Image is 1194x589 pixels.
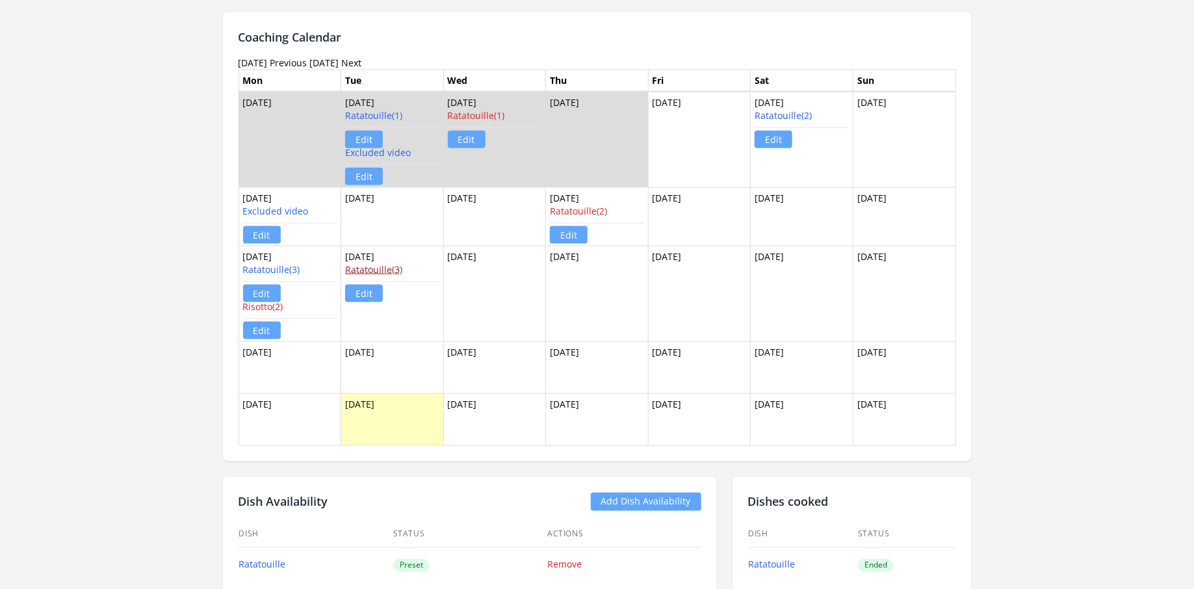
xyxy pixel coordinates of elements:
[755,109,812,122] a: Ratatouille(2)
[547,558,582,571] a: Remove
[853,70,955,92] th: Sun
[853,341,955,393] td: [DATE]
[648,187,751,246] td: [DATE]
[342,57,362,69] a: Next
[341,92,444,188] td: [DATE]
[546,187,649,246] td: [DATE]
[345,131,383,148] a: Edit
[239,493,328,511] h2: Dish Availability
[443,341,546,393] td: [DATE]
[751,393,853,445] td: [DATE]
[648,70,751,92] th: Fri
[550,226,588,244] a: Edit
[239,341,341,393] td: [DATE]
[858,559,894,572] span: Ended
[341,187,444,246] td: [DATE]
[853,246,955,341] td: [DATE]
[345,263,402,276] a: Ratatouille(3)
[393,521,547,548] th: Status
[749,558,796,571] a: Ratatouille
[648,393,751,445] td: [DATE]
[341,393,444,445] td: [DATE]
[591,493,701,511] a: Add Dish Availability
[443,70,546,92] th: Wed
[648,341,751,393] td: [DATE]
[243,263,300,276] a: Ratatouille(3)
[243,300,283,313] a: Risotto(2)
[243,322,281,339] a: Edit
[751,341,853,393] td: [DATE]
[239,187,341,246] td: [DATE]
[546,341,649,393] td: [DATE]
[853,92,955,188] td: [DATE]
[239,393,341,445] td: [DATE]
[310,57,339,69] a: [DATE]
[443,393,546,445] td: [DATE]
[341,70,444,92] th: Tue
[345,168,383,185] a: Edit
[751,187,853,246] td: [DATE]
[751,92,853,188] td: [DATE]
[857,521,956,548] th: Status
[239,92,341,188] td: [DATE]
[546,70,649,92] th: Thu
[751,70,853,92] th: Sat
[443,187,546,246] td: [DATE]
[443,246,546,341] td: [DATE]
[345,285,383,302] a: Edit
[239,57,268,69] time: [DATE]
[239,28,956,46] h2: Coaching Calendar
[393,559,430,572] span: Preset
[550,205,607,217] a: Ratatouille(2)
[546,246,649,341] td: [DATE]
[448,109,505,122] a: Ratatouille(1)
[648,246,751,341] td: [DATE]
[853,393,955,445] td: [DATE]
[853,187,955,246] td: [DATE]
[341,341,444,393] td: [DATE]
[547,521,701,548] th: Actions
[751,246,853,341] td: [DATE]
[341,246,444,341] td: [DATE]
[270,57,307,69] a: Previous
[345,109,402,122] a: Ratatouille(1)
[243,205,309,217] a: Excluded video
[239,558,286,571] a: Ratatouille
[243,226,281,244] a: Edit
[748,521,858,548] th: Dish
[755,131,792,148] a: Edit
[239,70,341,92] th: Mon
[443,92,546,188] td: [DATE]
[546,393,649,445] td: [DATE]
[546,92,649,188] td: [DATE]
[748,493,956,511] h2: Dishes cooked
[243,285,281,302] a: Edit
[239,246,341,341] td: [DATE]
[239,521,393,548] th: Dish
[448,131,486,148] a: Edit
[648,92,751,188] td: [DATE]
[345,146,411,159] a: Excluded video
